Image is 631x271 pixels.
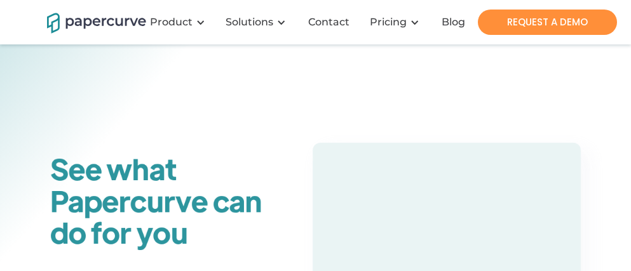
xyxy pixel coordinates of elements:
[47,11,130,33] a: home
[50,152,292,248] h1: See what Papercurve can do for you
[299,16,362,29] a: Contact
[308,16,349,29] div: Contact
[142,3,218,41] div: Product
[432,16,478,29] a: Blog
[478,10,617,35] a: REQUEST A DEMO
[370,16,407,29] a: Pricing
[218,3,299,41] div: Solutions
[362,3,432,41] div: Pricing
[226,16,273,29] div: Solutions
[442,16,465,29] div: Blog
[150,16,193,29] div: Product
